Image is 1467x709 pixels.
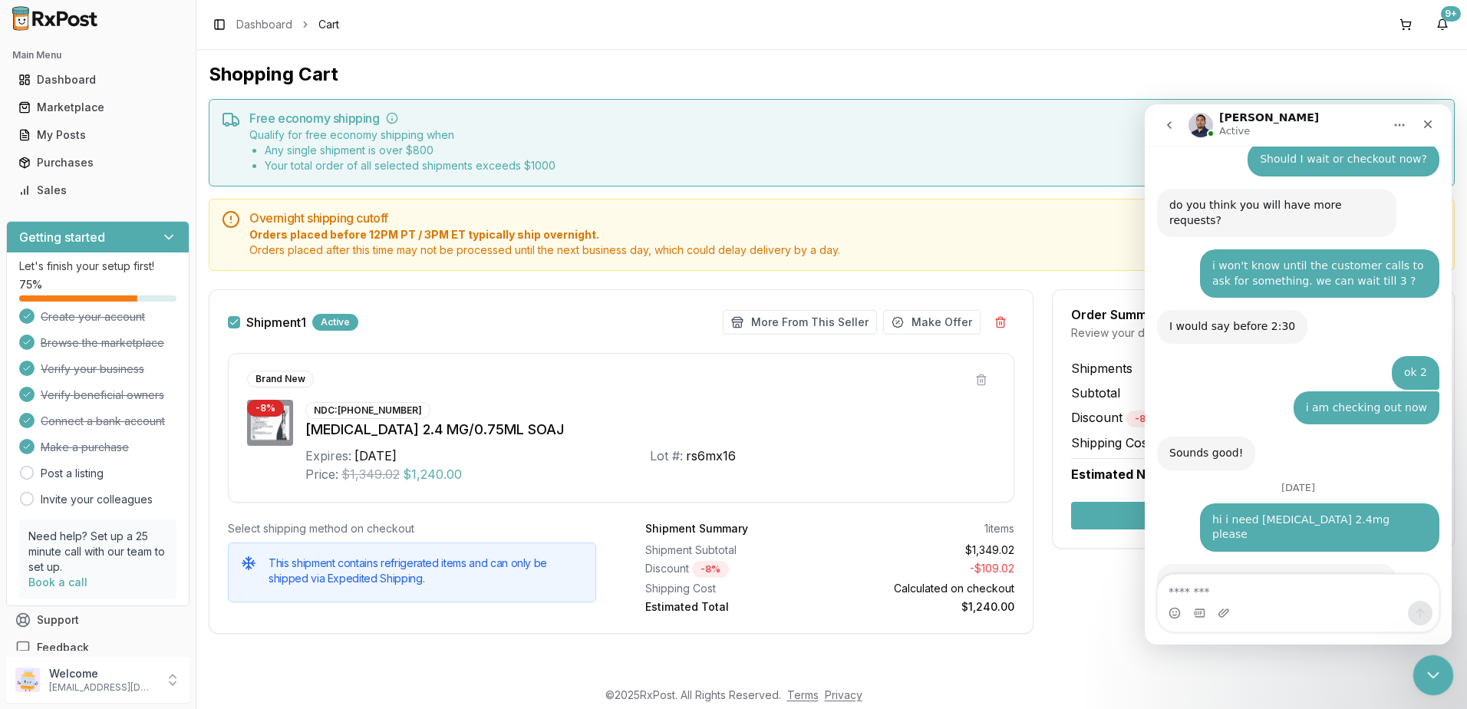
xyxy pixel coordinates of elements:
span: Estimated Net Charge [1071,467,1207,482]
div: Expires: [305,447,351,465]
div: My Posts [18,127,177,143]
span: Orders placed after this time may not be processed until the next business day, which could delay... [249,242,1442,258]
img: RxPost Logo [6,6,104,31]
div: Brand New [247,371,314,387]
li: Your total order of all selected shipments exceeds $ 1000 [265,158,555,173]
div: Sales [18,183,177,198]
div: - 8 % [1126,411,1163,427]
div: Price: [305,465,338,483]
button: Purchases [6,150,190,175]
iframe: Intercom live chat [1145,104,1452,645]
img: User avatar [15,668,40,692]
h5: This shipment contains refrigerated items and can only be shipped via Expedited Shipping. [269,556,583,586]
div: Calculated on checkout [836,581,1014,596]
div: [DATE] [354,447,397,465]
a: Sales [12,176,183,204]
iframe: Intercom live chat [1413,655,1454,696]
span: Create your account [41,309,145,325]
img: Wegovy 2.4 MG/0.75ML SOAJ [247,400,293,446]
span: Make Offer [912,315,972,330]
button: Feedback [6,634,190,661]
button: Make Offer [883,310,981,335]
div: Order Summary [1071,308,1436,321]
a: Terms [787,688,819,701]
span: Shipments [1071,359,1132,378]
span: Connect a bank account [41,414,165,429]
a: Post a listing [41,466,104,481]
div: NDC: [PHONE_NUMBER] [305,402,430,419]
button: Marketplace [6,95,190,120]
div: Select shipping method on checkout [228,521,596,536]
h5: Free economy shipping [249,112,1442,124]
div: Purchases [18,155,177,170]
a: Invite your colleagues [41,492,153,507]
div: Active [312,314,358,331]
a: Book a call [28,575,87,589]
button: Sales [6,178,190,203]
span: Verify beneficial owners [41,387,164,403]
span: Shipping Cost [1071,434,1152,452]
div: Marketplace [18,100,177,115]
div: 9+ [1441,6,1461,21]
button: Secure Checkout [1071,502,1436,529]
div: rs6mx16 [686,447,736,465]
h3: Getting started [19,228,105,246]
button: Support [6,606,190,634]
span: $1,349.02 [341,465,400,483]
span: Cart [318,17,339,32]
div: 1 items [984,521,1014,536]
div: Lot #: [650,447,683,465]
div: Estimated Total [645,599,823,615]
div: - 8 % [247,400,284,417]
span: Browse the marketplace [41,335,164,351]
span: 75 % [19,277,42,292]
div: - $109.02 [836,561,1014,578]
span: Subtotal [1071,384,1120,402]
a: Dashboard [236,17,292,32]
p: Need help? Set up a 25 minute call with our team to set up. [28,529,167,575]
div: - 8 % [692,561,729,578]
a: Marketplace [12,94,183,121]
button: 9+ [1430,12,1455,37]
div: Qualify for free economy shipping when [249,127,555,173]
h5: Overnight shipping cutoff [249,212,1442,224]
label: Shipment 1 [246,316,306,328]
button: More From This Seller [723,310,877,335]
span: Feedback [37,640,89,655]
h1: Shopping Cart [209,62,1455,87]
div: $1,240.00 [836,599,1014,615]
div: Discount [645,561,823,578]
div: Shipping Cost [645,581,823,596]
p: [EMAIL_ADDRESS][DOMAIN_NAME] [49,681,156,694]
a: Dashboard [12,66,183,94]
